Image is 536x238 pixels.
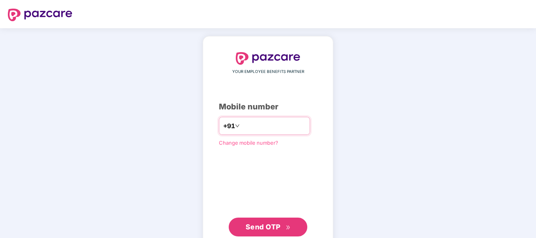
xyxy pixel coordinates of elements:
img: logo [8,9,72,21]
button: Send OTPdouble-right [229,218,307,236]
span: double-right [286,225,291,230]
span: Send OTP [246,223,281,231]
span: +91 [223,121,235,131]
span: YOUR EMPLOYEE BENEFITS PARTNER [232,69,304,75]
a: Change mobile number? [219,140,278,146]
div: Mobile number [219,101,317,113]
img: logo [236,52,300,65]
span: down [235,124,240,128]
